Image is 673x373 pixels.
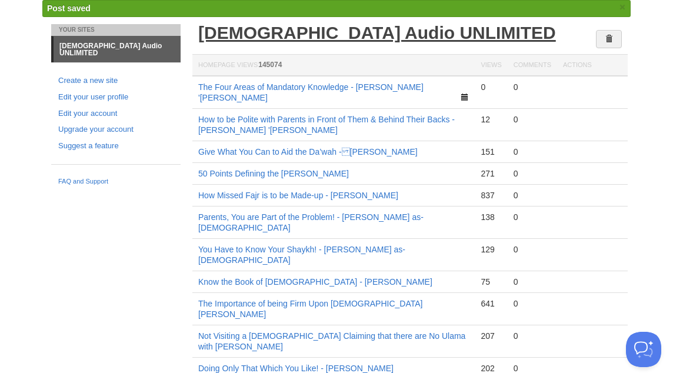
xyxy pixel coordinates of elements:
a: [DEMOGRAPHIC_DATA] Audio UNLIMITED [54,36,181,62]
div: 271 [481,168,501,179]
div: 207 [481,331,501,341]
div: 75 [481,277,501,287]
div: 0 [481,82,501,92]
a: The Importance of being Firm Upon [DEMOGRAPHIC_DATA][PERSON_NAME] [198,299,423,319]
a: Not Visiting a [DEMOGRAPHIC_DATA] Claiming that there are No Ulama with [PERSON_NAME] [198,331,465,351]
div: 0 [514,190,551,201]
span: Post saved [47,4,91,13]
div: 0 [514,244,551,255]
th: Homepage Views [192,55,475,76]
span: 145074 [258,61,282,69]
div: 0 [514,82,551,92]
div: 0 [514,298,551,309]
th: Comments [508,55,557,76]
div: 151 [481,146,501,157]
th: Actions [557,55,628,76]
a: Parents, You are Part of the Problem! - [PERSON_NAME] as-[DEMOGRAPHIC_DATA] [198,212,424,232]
a: The Four Areas of Mandatory Knowledge - [PERSON_NAME] '[PERSON_NAME] [198,82,424,102]
a: How to be Polite with Parents in Front of Them & Behind Their Backs - [PERSON_NAME] '[PERSON_NAME] [198,115,455,135]
a: FAQ and Support [58,176,174,187]
a: Upgrade your account [58,124,174,136]
a: You Have to Know Your Shaykh! - [PERSON_NAME] as-[DEMOGRAPHIC_DATA] [198,245,405,265]
div: 0 [514,146,551,157]
div: 12 [481,114,501,125]
div: 837 [481,190,501,201]
th: Views [475,55,507,76]
a: [DEMOGRAPHIC_DATA] Audio UNLIMITED [198,23,556,42]
a: Edit your account [58,108,174,120]
div: 0 [514,212,551,222]
div: 0 [514,168,551,179]
a: 50 Points Defining the [PERSON_NAME] [198,169,349,178]
a: Doing Only That Which You Like! - [PERSON_NAME] [198,364,394,373]
iframe: Help Scout Beacon - Open [626,332,661,367]
div: 0 [514,114,551,125]
div: 0 [514,277,551,287]
li: Your Sites [51,24,181,36]
div: 129 [481,244,501,255]
a: Know the Book of [DEMOGRAPHIC_DATA] - [PERSON_NAME] [198,277,432,287]
a: Edit your user profile [58,91,174,104]
div: 138 [481,212,501,222]
a: Suggest a feature [58,140,174,152]
div: 641 [481,298,501,309]
a: Create a new site [58,75,174,87]
a: Give What You Can to Aid the Da’wah - [PERSON_NAME] [198,147,418,156]
div: 0 [514,331,551,341]
a: How Missed Fajr is to be Made-up - [PERSON_NAME] [198,191,398,200]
